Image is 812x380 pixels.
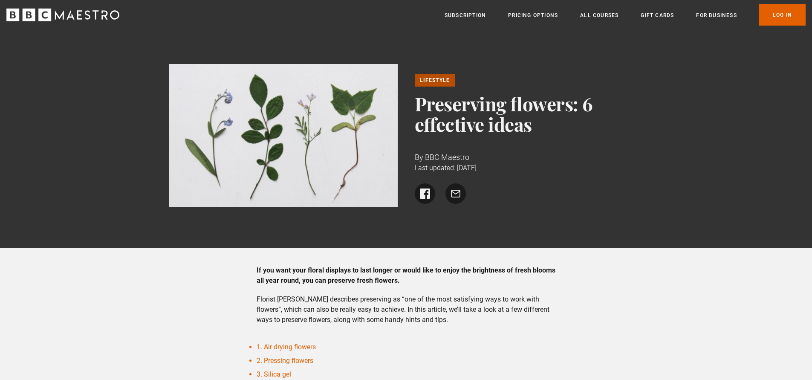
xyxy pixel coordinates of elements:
a: Lifestyle [415,74,455,87]
a: 3. Silica gel [257,370,291,378]
a: Log In [759,4,806,26]
span: BBC Maestro [425,153,469,162]
time: Last updated: [DATE] [415,164,477,172]
h1: Preserving flowers: 6 effective ideas [415,93,644,134]
nav: Primary [445,4,806,26]
strong: If you want your floral displays to last longer or would like to enjoy the brightness of fresh bl... [257,266,555,284]
a: Subscription [445,11,486,20]
p: Florist [PERSON_NAME] describes preserving as “one of the most satisfying ways to work with flowe... [257,294,555,325]
svg: BBC Maestro [6,9,119,21]
a: Pricing Options [508,11,558,20]
a: For business [696,11,737,20]
a: All Courses [580,11,618,20]
a: Gift Cards [641,11,674,20]
a: 1. Air drying flowers [257,343,316,351]
a: 2. Pressing flowers [257,357,313,365]
span: By [415,153,423,162]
